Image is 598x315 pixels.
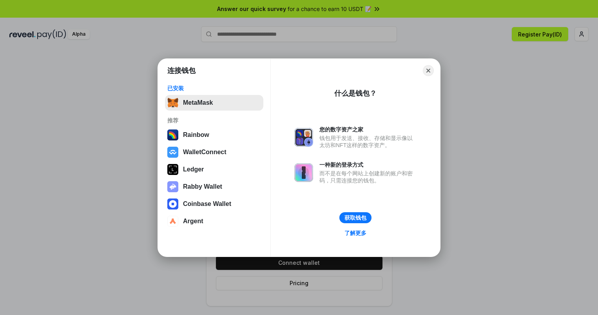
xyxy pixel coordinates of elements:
div: Argent [183,218,203,225]
div: 钱包用于发送、接收、存储和显示像以太坊和NFT这样的数字资产。 [319,135,417,149]
div: 您的数字资产之家 [319,126,417,133]
div: 了解更多 [344,229,366,237]
img: svg+xml,%3Csvg%20width%3D%2228%22%20height%3D%2228%22%20viewBox%3D%220%200%2028%2028%22%20fill%3D... [167,147,178,158]
img: svg+xml,%3Csvg%20width%3D%22120%22%20height%3D%22120%22%20viewBox%3D%220%200%20120%20120%22%20fil... [167,129,178,140]
button: Argent [165,213,263,229]
button: Coinbase Wallet [165,196,263,212]
img: svg+xml,%3Csvg%20xmlns%3D%22http%3A%2F%2Fwww.w3.org%2F2000%2Fsvg%22%20fill%3D%22none%22%20viewBox... [294,163,313,182]
div: 已安装 [167,85,261,92]
div: Rabby Wallet [183,183,222,190]
img: svg+xml,%3Csvg%20width%3D%2228%22%20height%3D%2228%22%20viewBox%3D%220%200%2028%2028%22%20fill%3D... [167,198,178,209]
img: svg+xml,%3Csvg%20xmlns%3D%22http%3A%2F%2Fwww.w3.org%2F2000%2Fsvg%22%20fill%3D%22none%22%20viewBox... [167,181,178,192]
button: Close [423,65,434,76]
button: MetaMask [165,95,263,111]
div: WalletConnect [183,149,227,156]
button: WalletConnect [165,144,263,160]
img: svg+xml,%3Csvg%20xmlns%3D%22http%3A%2F%2Fwww.w3.org%2F2000%2Fsvg%22%20width%3D%2228%22%20height%3... [167,164,178,175]
button: Rabby Wallet [165,179,263,195]
div: 什么是钱包？ [334,89,377,98]
div: 获取钱包 [344,214,366,221]
button: 获取钱包 [339,212,371,223]
a: 了解更多 [340,228,371,238]
div: Rainbow [183,131,209,138]
img: svg+xml,%3Csvg%20fill%3D%22none%22%20height%3D%2233%22%20viewBox%3D%220%200%2035%2033%22%20width%... [167,97,178,108]
div: 一种新的登录方式 [319,161,417,168]
div: MetaMask [183,99,213,106]
h1: 连接钱包 [167,66,196,75]
button: Ledger [165,162,263,177]
img: svg+xml,%3Csvg%20xmlns%3D%22http%3A%2F%2Fwww.w3.org%2F2000%2Fsvg%22%20fill%3D%22none%22%20viewBox... [294,128,313,147]
img: svg+xml,%3Csvg%20width%3D%2228%22%20height%3D%2228%22%20viewBox%3D%220%200%2028%2028%22%20fill%3D... [167,216,178,227]
div: Ledger [183,166,204,173]
button: Rainbow [165,127,263,143]
div: 而不是在每个网站上创建新的账户和密码，只需连接您的钱包。 [319,170,417,184]
div: 推荐 [167,117,261,124]
div: Coinbase Wallet [183,200,231,208]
